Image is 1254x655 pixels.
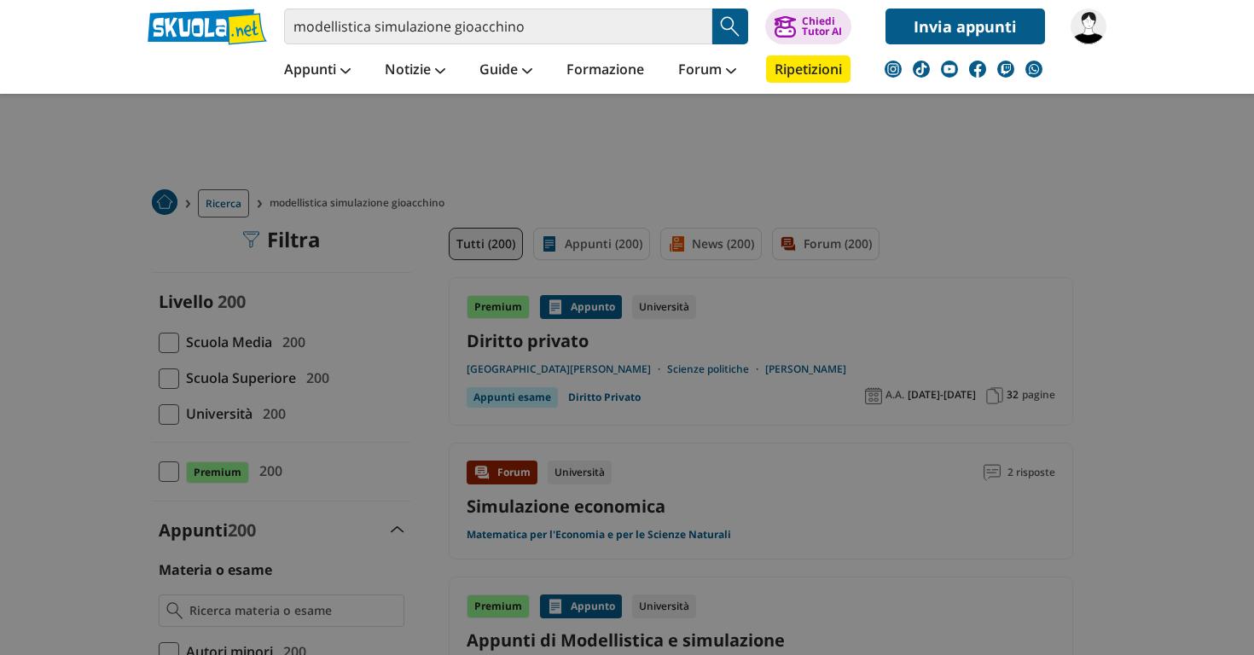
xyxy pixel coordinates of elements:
a: Notizie [380,55,450,86]
a: Appunti [280,55,355,86]
img: instagram [885,61,902,78]
input: Cerca appunti, riassunti o versioni [284,9,712,44]
img: facebook [969,61,986,78]
a: Forum [674,55,740,86]
a: Guide [475,55,537,86]
img: ivantaurino1972 [1071,9,1106,44]
img: Cerca appunti, riassunti o versioni [717,14,743,39]
img: youtube [941,61,958,78]
a: Ripetizioni [766,55,851,83]
button: Search Button [712,9,748,44]
div: Chiedi Tutor AI [802,16,842,37]
img: WhatsApp [1025,61,1042,78]
img: tiktok [913,61,930,78]
a: Invia appunti [885,9,1045,44]
a: Formazione [562,55,648,86]
img: twitch [997,61,1014,78]
button: ChiediTutor AI [765,9,851,44]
